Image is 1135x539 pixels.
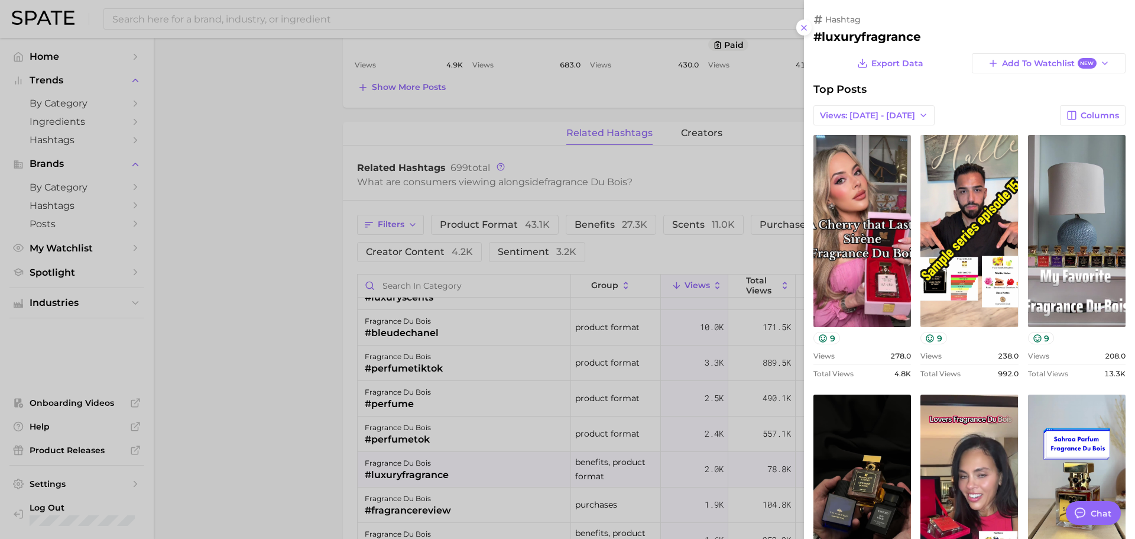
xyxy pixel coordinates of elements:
[825,14,861,25] span: hashtag
[920,332,947,344] button: 9
[1104,369,1126,378] span: 13.3k
[1028,332,1055,344] button: 9
[1002,58,1096,69] span: Add to Watchlist
[972,53,1126,73] button: Add to WatchlistNew
[1028,369,1068,378] span: Total Views
[1060,105,1126,125] button: Columns
[1078,58,1097,69] span: New
[1105,351,1126,360] span: 208.0
[1028,351,1049,360] span: Views
[813,30,1126,44] h2: #luxuryfragrance
[998,369,1019,378] span: 992.0
[813,83,867,96] span: Top Posts
[920,369,961,378] span: Total Views
[1081,111,1119,121] span: Columns
[894,369,911,378] span: 4.8k
[890,351,911,360] span: 278.0
[998,351,1019,360] span: 238.0
[813,105,935,125] button: Views: [DATE] - [DATE]
[813,369,854,378] span: Total Views
[920,351,942,360] span: Views
[813,332,840,344] button: 9
[813,351,835,360] span: Views
[820,111,915,121] span: Views: [DATE] - [DATE]
[854,53,926,73] button: Export Data
[871,59,923,69] span: Export Data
